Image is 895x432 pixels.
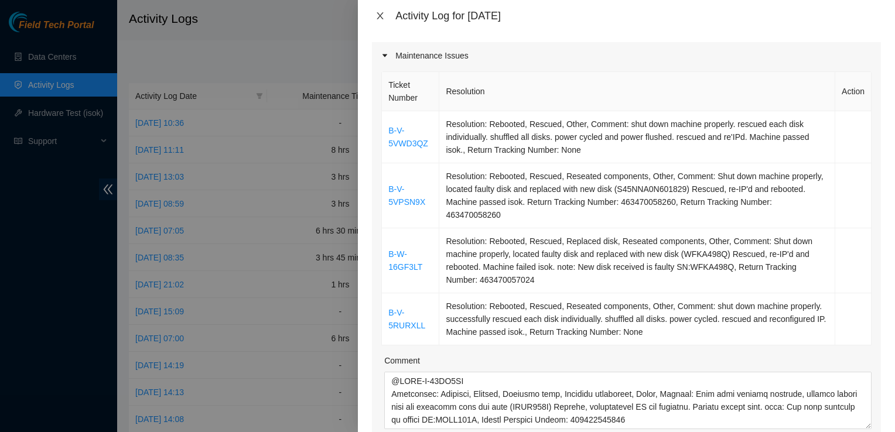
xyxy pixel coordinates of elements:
[388,126,428,148] a: B-V-5VWD3QZ
[439,111,835,163] td: Resolution: Rebooted, Rescued, Other, Comment: shut down machine properly. rescued each disk indi...
[835,72,872,111] th: Action
[439,72,835,111] th: Resolution
[375,11,385,20] span: close
[388,184,425,207] a: B-V-5VPSN9X
[439,163,835,228] td: Resolution: Rebooted, Rescued, Reseated components, Other, Comment: Shut down machine properly, l...
[439,228,835,293] td: Resolution: Rebooted, Rescued, Replaced disk, Reseated components, Other, Comment: Shut down mach...
[388,249,422,272] a: B-W-16GF3LT
[439,293,835,345] td: Resolution: Rebooted, Rescued, Reseated components, Other, Comment: shut down machine properly. s...
[382,72,439,111] th: Ticket Number
[395,9,881,22] div: Activity Log for [DATE]
[384,372,872,429] textarea: Comment
[372,11,388,22] button: Close
[388,308,425,330] a: B-V-5RURXLL
[384,354,420,367] label: Comment
[372,42,881,69] div: Maintenance Issues
[381,52,388,59] span: caret-right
